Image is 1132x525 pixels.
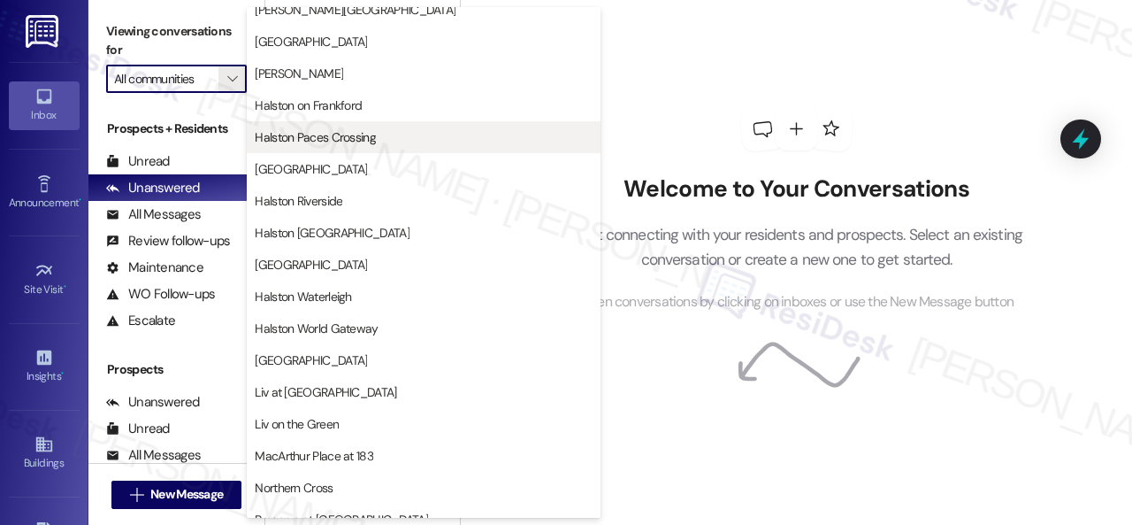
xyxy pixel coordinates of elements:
[106,152,170,171] div: Unread
[114,65,218,93] input: All communities
[79,194,81,206] span: •
[255,479,333,497] span: Northern Cross
[106,18,247,65] label: Viewing conversations for
[111,481,242,509] button: New Message
[255,256,367,274] span: [GEOGRAPHIC_DATA]
[255,97,362,114] span: Halston on Frankford
[227,72,237,86] i: 
[130,488,143,502] i: 
[106,232,230,251] div: Review follow-ups
[64,281,66,293] span: •
[255,33,367,50] span: [GEOGRAPHIC_DATA]
[106,446,201,465] div: All Messages
[106,179,200,197] div: Unanswered
[9,81,80,129] a: Inbox
[255,160,367,178] span: [GEOGRAPHIC_DATA]
[544,222,1050,273] p: Start connecting with your residents and prospects. Select an existing conversation or create a n...
[106,285,215,304] div: WO Follow-ups
[88,120,264,138] div: Prospects + Residents
[106,420,170,438] div: Unread
[9,429,80,477] a: Buildings
[106,259,203,277] div: Maintenance
[255,351,367,369] span: [GEOGRAPHIC_DATA]
[255,1,455,19] span: [PERSON_NAME][GEOGRAPHIC_DATA]
[255,320,378,337] span: Halston World Gateway
[255,415,339,433] span: Liv on the Green
[9,343,80,390] a: Insights •
[61,367,64,380] span: •
[106,393,200,412] div: Unanswered
[255,288,351,305] span: Halston Waterleigh
[9,256,80,304] a: Site Visit •
[88,360,264,379] div: Prospects
[26,15,62,48] img: ResiDesk Logo
[544,175,1050,204] h2: Welcome to Your Conversations
[255,192,342,210] span: Halston Riverside
[106,312,175,330] div: Escalate
[255,65,343,82] span: [PERSON_NAME]
[255,383,396,401] span: Liv at [GEOGRAPHIC_DATA]
[150,485,223,504] span: New Message
[255,224,409,242] span: Halston [GEOGRAPHIC_DATA]
[106,205,201,224] div: All Messages
[255,447,373,465] span: MacArthur Place at 183
[255,128,376,146] span: Halston Paces Crossing
[579,291,1013,313] span: Open conversations by clicking on inboxes or use the New Message button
